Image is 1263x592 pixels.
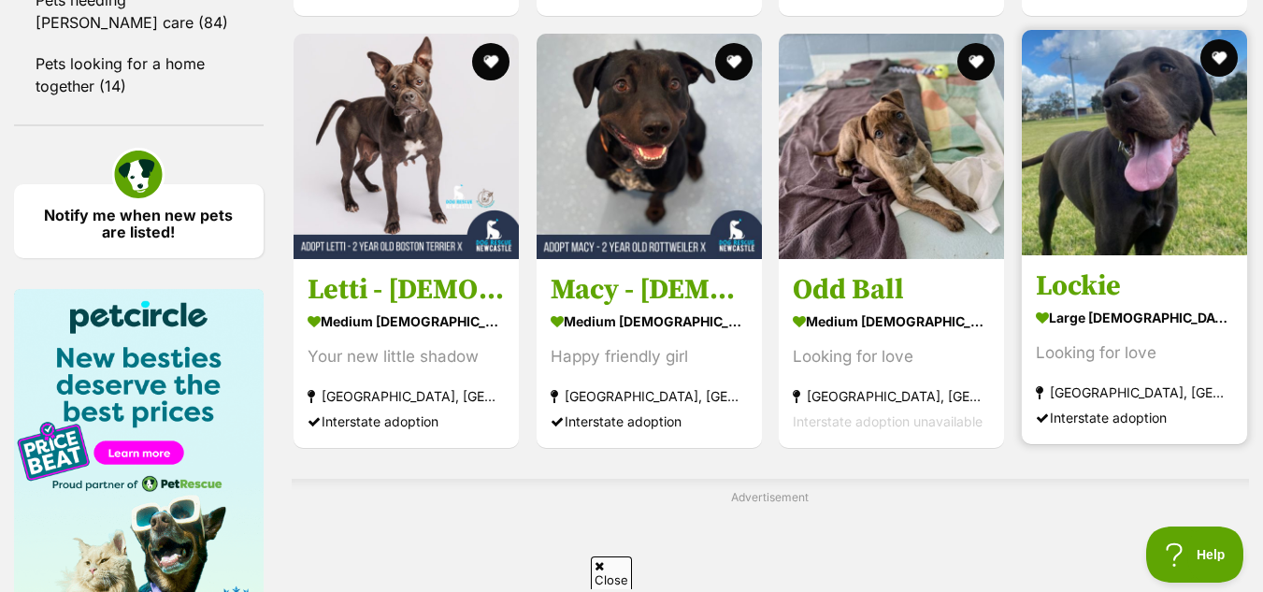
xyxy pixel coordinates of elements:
span: Close [591,556,632,589]
h3: Letti - [DEMOGRAPHIC_DATA] Boston Terrier X Staffy [308,273,505,309]
a: Pets looking for a home together (14) [14,44,264,106]
iframe: Help Scout Beacon - Open [1146,527,1244,583]
div: Interstate adoption [308,410,505,435]
strong: medium [DEMOGRAPHIC_DATA] Dog [793,309,990,336]
a: Lockie large [DEMOGRAPHIC_DATA] Dog Looking for love [GEOGRAPHIC_DATA], [GEOGRAPHIC_DATA] Interst... [1022,255,1247,445]
img: Letti - 2 Year Old Boston Terrier X Staffy - Boston Terrier x American Staffordshire Terrier Dog [294,34,519,259]
h3: Lockie [1036,269,1233,305]
h3: Odd Ball [793,273,990,309]
strong: [GEOGRAPHIC_DATA], [GEOGRAPHIC_DATA] [551,384,748,410]
div: Interstate adoption [1036,406,1233,431]
img: Lockie - German Shorthaired Pointer x Labrador Retriever Dog [1022,30,1247,255]
strong: [GEOGRAPHIC_DATA], [GEOGRAPHIC_DATA] [1036,381,1233,406]
a: Notify me when new pets are listed! [14,184,264,258]
div: Your new little shadow [308,345,505,370]
div: Looking for love [1036,341,1233,367]
button: favourite [472,43,510,80]
img: Odd Ball - Staffordshire Bull Terrier Dog [779,34,1004,259]
strong: [GEOGRAPHIC_DATA], [GEOGRAPHIC_DATA] [308,384,505,410]
button: favourite [714,43,752,80]
div: Looking for love [793,345,990,370]
div: Interstate adoption [551,410,748,435]
strong: large [DEMOGRAPHIC_DATA] Dog [1036,305,1233,332]
span: Interstate adoption unavailable [793,414,983,430]
a: Letti - [DEMOGRAPHIC_DATA] Boston Terrier X Staffy medium [DEMOGRAPHIC_DATA] Dog Your new little ... [294,259,519,449]
a: Macy - [DEMOGRAPHIC_DATA] Rottweiler X medium [DEMOGRAPHIC_DATA] Dog Happy friendly girl [GEOGRAP... [537,259,762,449]
h3: Macy - [DEMOGRAPHIC_DATA] Rottweiler X [551,273,748,309]
a: Odd Ball medium [DEMOGRAPHIC_DATA] Dog Looking for love [GEOGRAPHIC_DATA], [GEOGRAPHIC_DATA] Inte... [779,259,1004,449]
strong: medium [DEMOGRAPHIC_DATA] Dog [551,309,748,336]
strong: medium [DEMOGRAPHIC_DATA] Dog [308,309,505,336]
div: Happy friendly girl [551,345,748,370]
strong: [GEOGRAPHIC_DATA], [GEOGRAPHIC_DATA] [793,384,990,410]
button: favourite [957,43,995,80]
button: favourite [1200,39,1238,77]
img: Macy - 2 Year Old Rottweiler X - Rottweiler Dog [537,34,762,259]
